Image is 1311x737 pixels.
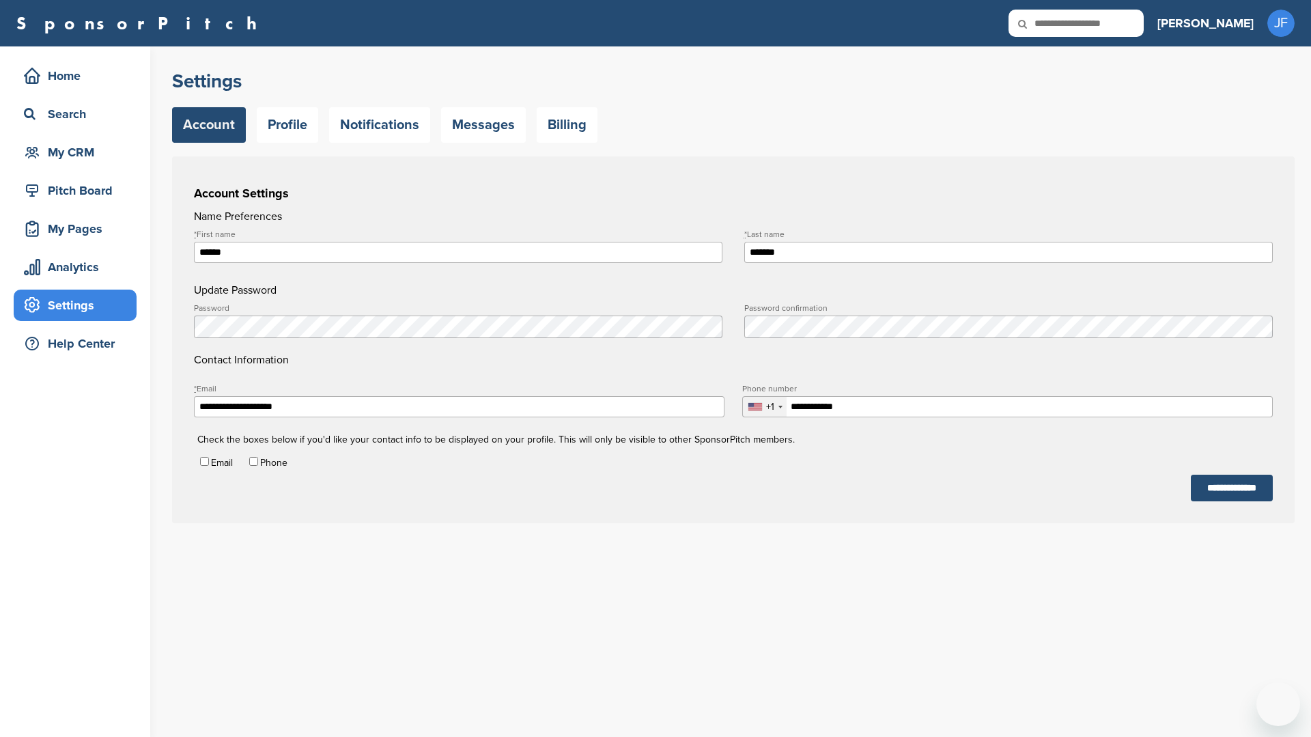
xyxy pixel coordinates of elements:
[14,251,137,283] a: Analytics
[14,137,137,168] a: My CRM
[742,385,1272,393] label: Phone number
[20,64,137,88] div: Home
[20,140,137,165] div: My CRM
[194,385,724,393] label: Email
[211,457,233,469] label: Email
[766,402,774,412] div: +1
[14,175,137,206] a: Pitch Board
[329,107,430,143] a: Notifications
[537,107,597,143] a: Billing
[172,107,246,143] a: Account
[20,255,137,279] div: Analytics
[744,230,1273,238] label: Last name
[20,293,137,318] div: Settings
[14,60,137,92] a: Home
[744,304,1273,312] label: Password confirmation
[14,213,137,245] a: My Pages
[14,290,137,321] a: Settings
[1256,682,1300,726] iframe: Button to launch messaging window
[1157,8,1254,38] a: [PERSON_NAME]
[16,14,266,32] a: SponsorPitch
[194,230,722,238] label: First name
[14,328,137,359] a: Help Center
[744,230,747,239] abbr: required
[260,457,287,469] label: Phone
[20,331,137,356] div: Help Center
[257,107,318,143] a: Profile
[20,102,137,126] div: Search
[194,208,1273,225] h4: Name Preferences
[14,98,137,130] a: Search
[20,178,137,203] div: Pitch Board
[194,304,1273,368] h4: Contact Information
[194,304,722,312] label: Password
[194,282,1273,298] h4: Update Password
[194,384,197,393] abbr: required
[20,217,137,241] div: My Pages
[1267,10,1295,37] span: JF
[743,397,787,417] div: Selected country
[1157,14,1254,33] h3: [PERSON_NAME]
[172,69,1295,94] h2: Settings
[194,230,197,239] abbr: required
[441,107,526,143] a: Messages
[194,184,1273,203] h3: Account Settings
